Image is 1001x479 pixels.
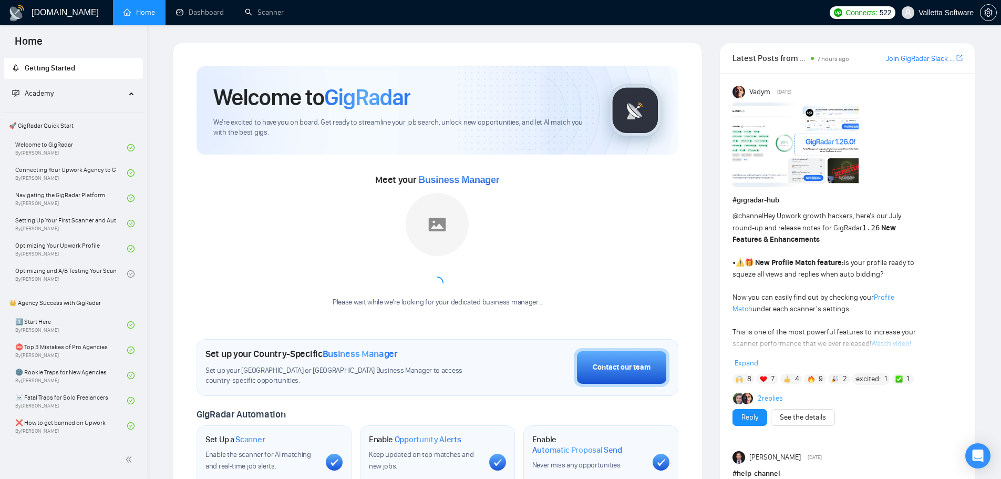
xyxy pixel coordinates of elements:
[205,434,265,445] h1: Set Up a
[213,118,592,138] span: We're excited to have you on board. Get ready to streamline your job search, unlock new opportuni...
[213,83,410,111] h1: Welcome to
[808,375,815,383] img: 🔥
[395,434,461,445] span: Opportunity Alerts
[736,375,743,383] img: 🙌
[375,174,499,186] span: Meet your
[819,374,823,384] span: 9
[780,412,826,423] a: See the details
[235,434,265,445] span: Scanner
[127,346,135,354] span: check-circle
[15,389,127,412] a: ☠️ Fatal Traps for Solo FreelancersBy[PERSON_NAME]
[795,374,799,384] span: 4
[981,8,996,17] span: setting
[747,374,751,384] span: 8
[5,292,142,313] span: 👑 Agency Success with GigRadar
[904,9,912,16] span: user
[25,64,75,73] span: Getting Started
[845,7,877,18] span: Connects:
[843,374,847,384] span: 2
[862,223,880,232] code: 1.26
[418,175,499,185] span: Business Manager
[369,450,474,471] span: Keep updated on top matches and new jobs.
[15,136,127,159] a: Welcome to GigRadarBy[PERSON_NAME]
[609,84,662,137] img: gigradar-logo.png
[749,86,770,98] span: Vadym
[205,366,484,386] span: Set up your [GEOGRAPHIC_DATA] or [GEOGRAPHIC_DATA] Business Manager to access country-specific op...
[4,58,143,79] li: Getting Started
[15,161,127,185] a: Connecting Your Upwork Agency to GigRadarBy[PERSON_NAME]
[771,409,835,426] button: See the details
[732,103,859,187] img: F09AC4U7ATU-image.png
[15,339,127,362] a: ⛔ Top 3 Mistakes of Pro AgenciesBy[PERSON_NAME]
[326,298,549,308] div: Please wait while we're looking for your dedicated business manager...
[980,8,997,17] a: setting
[12,64,19,72] span: rocket
[15,414,127,437] a: ❌ How to get banned on UpworkBy[PERSON_NAME]
[324,83,410,111] span: GigRadar
[886,53,954,65] a: Join GigRadar Slack Community
[895,375,903,383] img: ✅
[532,445,622,455] span: Automatic Proposal Send
[732,451,745,464] img: Juan Peredo
[127,169,135,177] span: check-circle
[25,89,54,98] span: Academy
[127,321,135,329] span: check-circle
[15,313,127,337] a: 1️⃣ Start HereBy[PERSON_NAME]
[430,276,445,290] span: loading
[12,89,19,97] span: fund-projection-screen
[755,258,844,267] strong: New Profile Match feature:
[732,211,763,220] span: @channel
[831,375,839,383] img: 🎉
[834,8,842,17] img: upwork-logo.png
[5,115,142,136] span: 🚀 GigRadar Quick Start
[532,461,622,470] span: Never miss any opportunities.
[980,4,997,21] button: setting
[880,7,891,18] span: 522
[956,53,963,63] a: export
[127,245,135,252] span: check-circle
[406,193,469,256] img: placeholder.png
[956,54,963,62] span: export
[127,144,135,151] span: check-circle
[732,52,808,65] span: Latest Posts from the GigRadar Community
[732,195,963,206] h1: # gigradar-hub
[15,212,127,235] a: Setting Up Your First Scanner and Auto-BidderBy[PERSON_NAME]
[245,8,284,17] a: searchScanner
[783,375,791,383] img: 👍
[8,5,25,22] img: logo
[736,258,745,267] span: ⚠️
[127,397,135,404] span: check-circle
[197,409,285,420] span: GigRadar Automation
[854,373,881,385] span: :excited:
[15,262,127,286] a: Optimizing and A/B Testing Your Scanner for Better ResultsBy[PERSON_NAME]
[771,374,775,384] span: 7
[593,362,651,373] div: Contact our team
[760,375,767,383] img: ❤️
[127,422,135,430] span: check-circle
[733,393,745,404] img: Alex B
[123,8,155,17] a: homeHome
[15,187,127,210] a: Navigating the GigRadar PlatformBy[PERSON_NAME]
[176,8,224,17] a: dashboardDashboard
[15,364,127,387] a: 🌚 Rookie Traps for New AgenciesBy[PERSON_NAME]
[127,270,135,278] span: check-circle
[749,452,801,463] span: [PERSON_NAME]
[6,34,51,56] span: Home
[817,55,849,63] span: 7 hours ago
[745,258,754,267] span: 🎁
[871,339,911,348] a: Watch video!
[127,372,135,379] span: check-circle
[574,348,669,387] button: Contact our team
[125,454,136,465] span: double-left
[777,87,791,97] span: [DATE]
[12,89,54,98] span: Academy
[735,359,758,368] span: Expand
[369,434,461,445] h1: Enable
[965,443,990,468] div: Open Intercom Messenger
[127,220,135,227] span: check-circle
[741,412,758,423] a: Reply
[732,409,767,426] button: Reply
[15,237,127,260] a: Optimizing Your Upwork ProfileBy[PERSON_NAME]
[808,453,822,462] span: [DATE]
[732,86,745,98] img: Vadym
